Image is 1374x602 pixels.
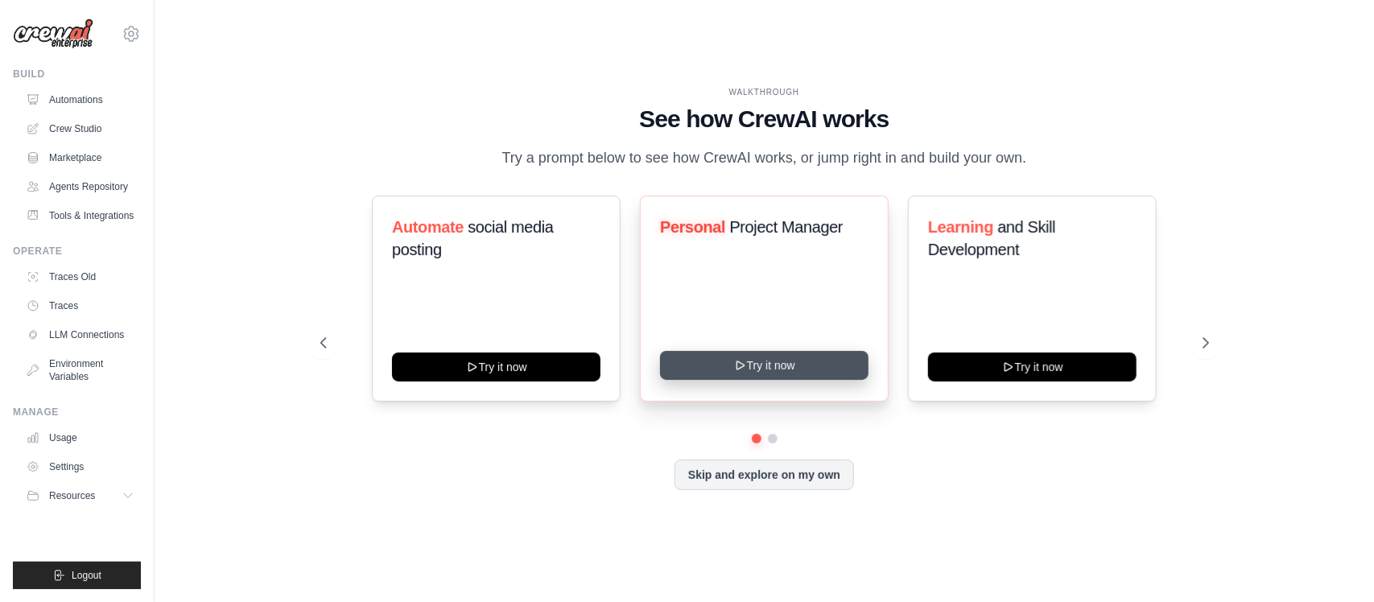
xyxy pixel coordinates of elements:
[392,353,600,381] button: Try it now
[19,454,141,480] a: Settings
[49,489,95,502] span: Resources
[13,245,141,258] div: Operate
[320,86,1209,98] div: WALKTHROUGH
[19,483,141,509] button: Resources
[72,569,101,582] span: Logout
[19,351,141,390] a: Environment Variables
[19,264,141,290] a: Traces Old
[660,351,869,380] button: Try it now
[729,218,843,236] span: Project Manager
[19,174,141,200] a: Agents Repository
[13,406,141,419] div: Manage
[675,460,854,490] button: Skip and explore on my own
[13,562,141,589] button: Logout
[660,218,725,236] span: Personal
[19,203,141,229] a: Tools & Integrations
[320,105,1209,134] h1: See how CrewAI works
[392,218,464,236] span: Automate
[19,87,141,113] a: Automations
[13,19,93,49] img: Logo
[19,145,141,171] a: Marketplace
[928,218,993,236] span: Learning
[19,425,141,451] a: Usage
[19,293,141,319] a: Traces
[1294,525,1374,602] iframe: Chat Widget
[928,353,1137,381] button: Try it now
[13,68,141,80] div: Build
[19,322,141,348] a: LLM Connections
[19,116,141,142] a: Crew Studio
[392,218,554,258] span: social media posting
[494,146,1035,170] p: Try a prompt below to see how CrewAI works, or jump right in and build your own.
